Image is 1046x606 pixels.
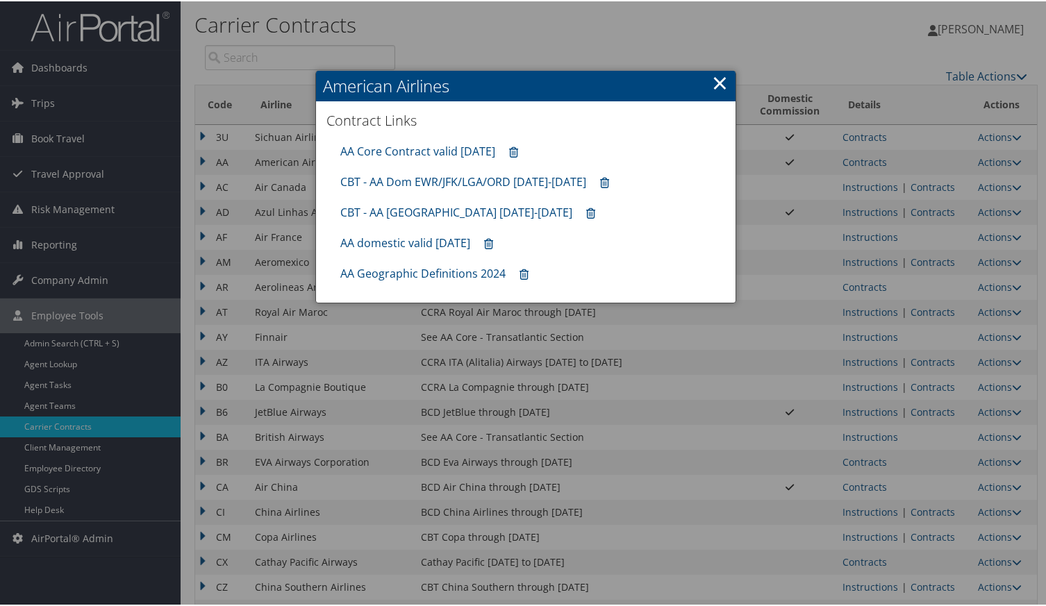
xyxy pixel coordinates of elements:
[502,138,525,164] a: Remove contract
[326,110,725,129] h3: Contract Links
[340,264,506,280] a: AA Geographic Definitions 2024
[712,67,728,95] a: ×
[316,69,736,100] h2: American Airlines
[340,142,495,158] a: AA Core Contract valid [DATE]
[340,203,572,219] a: CBT - AA [GEOGRAPHIC_DATA] [DATE]-[DATE]
[593,169,616,194] a: Remove contract
[340,234,470,249] a: AA domestic valid [DATE]
[477,230,500,255] a: Remove contract
[579,199,602,225] a: Remove contract
[513,260,536,286] a: Remove contract
[340,173,586,188] a: CBT - AA Dom EWR/JFK/LGA/ORD [DATE]-[DATE]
